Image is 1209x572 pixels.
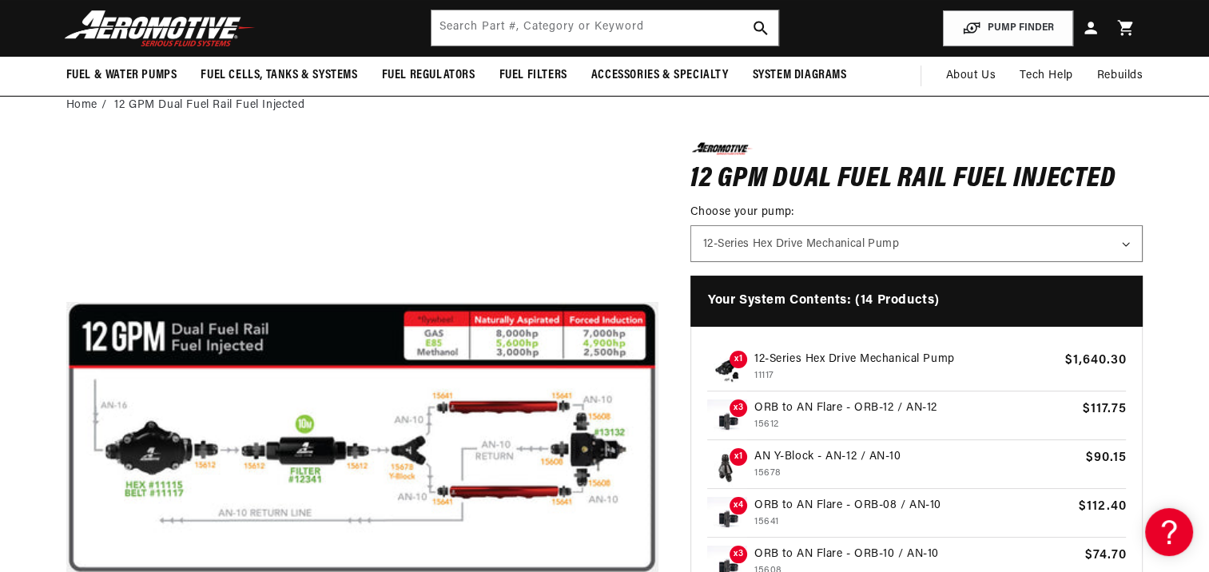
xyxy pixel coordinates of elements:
img: AN Y-Block [707,448,747,488]
a: ORB to AN Flare x3 ORB to AN Flare - ORB-12 / AN-12 15612 $117.75 [707,399,1127,440]
span: Fuel & Water Pumps [66,67,177,84]
summary: Fuel Regulators [370,57,487,94]
span: $90.15 [1085,448,1126,467]
span: $117.75 [1082,399,1126,419]
span: Accessories & Specialty [591,67,729,84]
span: x4 [730,497,747,514]
p: ORB to AN Flare - ORB-12 / AN-12 [754,399,1076,417]
summary: Tech Help [1008,57,1084,95]
span: $74.70 [1084,546,1126,565]
p: 15641 [754,514,1072,530]
img: ORB to AN Flare [707,497,747,537]
li: 12 GPM Dual Fuel Rail Fuel Injected [114,97,304,114]
img: ORB to AN Flare [707,399,747,439]
span: Fuel Filters [499,67,567,84]
p: 11117 [754,368,1058,383]
span: $1,640.30 [1064,351,1126,370]
p: ORB to AN Flare - ORB-08 / AN-10 [754,497,1072,514]
summary: Fuel Filters [487,57,579,94]
span: Tech Help [1020,67,1072,85]
span: About Us [945,70,996,81]
summary: Rebuilds [1085,57,1155,95]
nav: breadcrumbs [66,97,1143,114]
p: ORB to AN Flare - ORB-10 / AN-10 [754,546,1078,563]
summary: System Diagrams [741,57,859,94]
span: System Diagrams [753,67,847,84]
span: x3 [730,399,747,417]
img: 12-Series Hex Drive Mechanical Pump [707,351,747,391]
a: AN Y-Block x1 AN Y-Block - AN-12 / AN-10 15678 $90.15 [707,448,1127,489]
button: search button [743,10,778,46]
label: Choose your pump: [690,204,1143,220]
p: 15612 [754,417,1076,432]
img: Aeromotive [60,10,260,47]
a: ORB to AN Flare x4 ORB to AN Flare - ORB-08 / AN-10 15641 $112.40 [707,497,1127,538]
input: Search by Part Number, Category or Keyword [432,10,778,46]
a: Home [66,97,97,114]
span: x3 [730,546,747,563]
summary: Fuel Cells, Tanks & Systems [189,57,369,94]
span: Rebuilds [1097,67,1143,85]
span: x1 [730,448,747,466]
p: AN Y-Block - AN-12 / AN-10 [754,448,1079,466]
a: 12-Series Hex Drive Mechanical Pump x1 12-Series Hex Drive Mechanical Pump 11117 $1,640.30 [707,351,1127,391]
a: About Us [933,57,1008,95]
span: Fuel Regulators [382,67,475,84]
button: PUMP FINDER [943,10,1073,46]
span: $112.40 [1078,497,1126,516]
h4: Your System Contents: (14 Products) [690,276,1143,327]
p: 12-Series Hex Drive Mechanical Pump [754,351,1058,368]
span: Fuel Cells, Tanks & Systems [201,67,357,84]
summary: Fuel & Water Pumps [54,57,189,94]
h1: 12 GPM Dual Fuel Rail Fuel Injected [690,167,1143,193]
span: x1 [730,351,747,368]
summary: Accessories & Specialty [579,57,741,94]
p: 15678 [754,466,1079,481]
